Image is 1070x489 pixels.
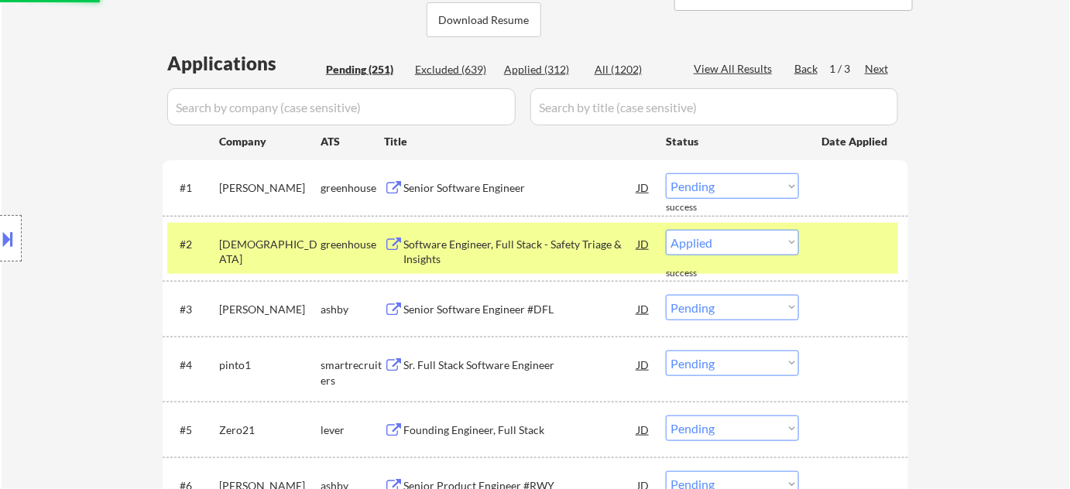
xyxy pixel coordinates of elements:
[384,134,651,149] div: Title
[595,62,672,77] div: All (1202)
[636,173,651,201] div: JD
[636,415,651,443] div: JD
[821,134,890,149] div: Date Applied
[403,357,637,373] div: Sr. Full Stack Software Engineer
[321,134,384,149] div: ATS
[403,180,637,196] div: Senior Software Engineer
[321,357,384,388] div: smartrecruiters
[636,230,651,258] div: JD
[666,267,728,280] div: success
[321,237,384,252] div: greenhouse
[403,237,637,267] div: Software Engineer, Full Stack - Safety Triage & Insights
[219,422,321,438] div: Zero21
[415,62,492,77] div: Excluded (639)
[427,2,541,37] button: Download Resume
[321,422,384,438] div: lever
[167,54,321,73] div: Applications
[636,351,651,378] div: JD
[403,302,637,317] div: Senior Software Engineer #DFL
[321,180,384,196] div: greenhouse
[403,422,637,438] div: Founding Engineer, Full Stack
[829,61,865,77] div: 1 / 3
[180,422,207,438] div: #5
[321,302,384,317] div: ashby
[794,61,819,77] div: Back
[865,61,890,77] div: Next
[666,127,799,155] div: Status
[666,201,728,214] div: success
[504,62,581,77] div: Applied (312)
[694,61,777,77] div: View All Results
[326,62,403,77] div: Pending (251)
[636,295,651,323] div: JD
[167,88,516,125] input: Search by company (case sensitive)
[530,88,898,125] input: Search by title (case sensitive)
